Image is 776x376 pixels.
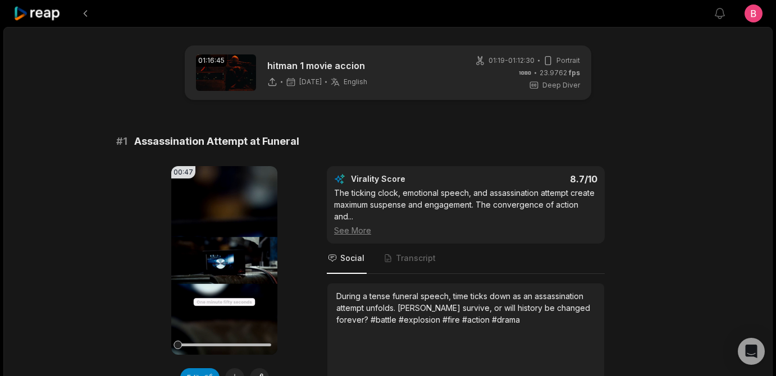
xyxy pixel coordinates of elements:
[327,244,605,274] nav: Tabs
[336,290,595,325] div: During a tense funeral speech, time ticks down as an assassination attempt unfolds. [PERSON_NAME]...
[569,68,580,77] span: fps
[334,224,597,236] div: See More
[351,173,472,185] div: Virality Score
[171,166,277,355] video: Your browser does not support mp4 format.
[477,173,598,185] div: 8.7 /10
[540,68,580,78] span: 23.9762
[489,56,535,66] span: 01:19 - 01:12:30
[196,54,227,67] div: 01:16:45
[334,187,597,236] div: The ticking clock, emotional speech, and assassination attempt create maximum suspense and engage...
[134,134,299,149] span: Assassination Attempt at Funeral
[299,77,322,86] span: [DATE]
[542,80,580,90] span: Deep Diver
[344,77,367,86] span: English
[396,253,436,264] span: Transcript
[556,56,580,66] span: Portrait
[116,134,127,149] span: # 1
[340,253,364,264] span: Social
[738,338,765,365] div: Open Intercom Messenger
[267,59,367,72] p: hitman 1 movie accion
